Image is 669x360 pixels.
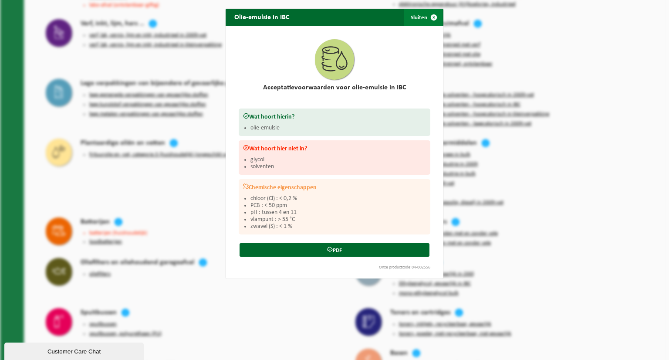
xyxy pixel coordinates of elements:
[243,183,426,191] h3: Chemische eigenschappen
[250,216,426,223] li: vlampunt : > 55 °C
[243,145,426,152] h3: Wat hoort hier niet in?
[404,9,443,26] button: Sluiten
[250,195,426,202] li: chloor (Cl) : < 0,2 %
[240,243,429,257] a: PDF
[239,84,430,91] h2: Acceptatievoorwaarden voor olie-emulsie in IBC
[250,125,426,132] li: olie-emulsie
[226,9,298,25] h2: Olie-emulsie in IBC
[234,265,435,270] div: Onze productcode:04-002556
[243,113,426,120] h3: Wat hoort hierin?
[250,163,426,170] li: solventen
[250,202,426,209] li: PCB : < 50 ppm
[250,223,426,230] li: zwavel (S) : < 1 %
[250,209,426,216] li: pH : tussen 4 en 11
[250,156,426,163] li: glycol
[4,341,145,360] iframe: chat widget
